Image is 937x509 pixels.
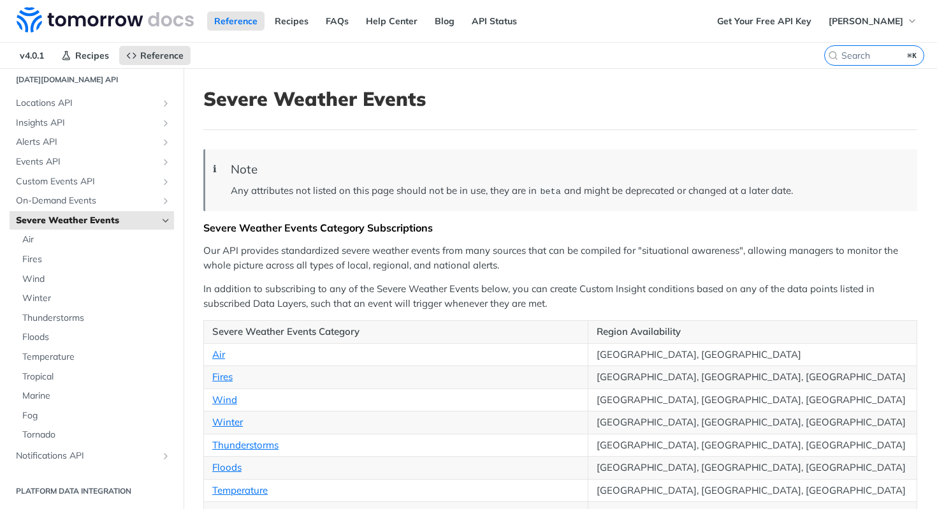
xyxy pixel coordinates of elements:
a: Blog [428,11,461,31]
a: FAQs [319,11,356,31]
a: Get Your Free API Key [710,11,818,31]
a: Thunderstorms [16,309,174,328]
a: Temperature [212,484,268,496]
a: Reference [119,46,191,65]
span: Thunderstorms [22,312,171,325]
td: [GEOGRAPHIC_DATA], [GEOGRAPHIC_DATA], [GEOGRAPHIC_DATA] [588,411,917,434]
p: In addition to subscribing to any of the Severe Weather Events below, you can create Custom Insig... [203,282,917,311]
td: [GEOGRAPHIC_DATA], [GEOGRAPHIC_DATA], [GEOGRAPHIC_DATA] [588,366,917,389]
h2: [DATE][DOMAIN_NAME] API [10,74,174,85]
h1: Severe Weather Events [203,87,917,110]
a: Recipes [54,46,116,65]
span: Wind [22,273,171,286]
a: Temperature [16,348,174,367]
a: Notifications APIShow subpages for Notifications API [10,446,174,466]
a: Floods [212,461,242,473]
a: Insights APIShow subpages for Insights API [10,114,174,133]
td: [GEOGRAPHIC_DATA], [GEOGRAPHIC_DATA], [GEOGRAPHIC_DATA] [588,434,917,457]
span: Temperature [22,351,171,364]
button: Show subpages for Notifications API [161,451,171,461]
span: Alerts API [16,136,157,149]
span: Insights API [16,117,157,129]
a: Reference [207,11,265,31]
kbd: ⌘K [904,49,920,62]
img: Tomorrow.io Weather API Docs [17,7,194,33]
td: [GEOGRAPHIC_DATA], [GEOGRAPHIC_DATA], [GEOGRAPHIC_DATA] [588,479,917,502]
span: On-Demand Events [16,195,157,207]
a: Recipes [268,11,316,31]
span: beta [540,187,560,196]
h2: Platform DATA integration [10,485,174,497]
a: Marine [16,387,174,406]
a: Alerts APIShow subpages for Alerts API [10,133,174,152]
a: Locations APIShow subpages for Locations API [10,94,174,113]
button: Show subpages for Alerts API [161,137,171,147]
a: Custom Events APIShow subpages for Custom Events API [10,172,174,191]
td: [GEOGRAPHIC_DATA], [GEOGRAPHIC_DATA], [GEOGRAPHIC_DATA] [588,457,917,480]
span: Reference [140,50,184,61]
a: Floods [16,328,174,347]
span: Severe Weather Events [16,214,157,227]
a: API Status [465,11,524,31]
span: Notifications API [16,450,157,462]
button: [PERSON_NAME] [822,11,924,31]
span: Fog [22,409,171,422]
span: Fires [22,253,171,266]
p: Our API provides standardized severe weather events from many sources that can be compiled for "s... [203,244,917,272]
span: Custom Events API [16,175,157,188]
span: Floods [22,331,171,344]
a: Help Center [359,11,425,31]
a: Events APIShow subpages for Events API [10,152,174,172]
span: Locations API [16,97,157,110]
a: Wind [16,270,174,289]
span: ℹ [213,162,217,177]
span: Tornado [22,429,171,441]
span: Winter [22,292,171,305]
button: Show subpages for Insights API [161,118,171,128]
span: Marine [22,390,171,402]
th: Severe Weather Events Category [204,321,588,344]
a: On-Demand EventsShow subpages for On-Demand Events [10,191,174,210]
span: Recipes [75,50,109,61]
a: Wind [212,394,237,406]
svg: Search [828,50,838,61]
a: Air [16,230,174,249]
th: Region Availability [588,321,917,344]
a: Winter [212,416,243,428]
td: [GEOGRAPHIC_DATA], [GEOGRAPHIC_DATA] [588,343,917,366]
a: Winter [16,289,174,308]
a: Thunderstorms [212,439,279,451]
button: Show subpages for Events API [161,157,171,167]
span: Air [22,233,171,246]
button: Hide subpages for Severe Weather Events [161,216,171,226]
a: Air [212,348,225,360]
span: [PERSON_NAME] [829,15,903,27]
span: v4.0.1 [13,46,51,65]
button: Show subpages for Locations API [161,98,171,108]
button: Show subpages for On-Demand Events [161,196,171,206]
a: Tropical [16,367,174,387]
span: Events API [16,156,157,168]
a: Fog [16,406,174,425]
td: [GEOGRAPHIC_DATA], [GEOGRAPHIC_DATA], [GEOGRAPHIC_DATA] [588,388,917,411]
button: Show subpages for Custom Events API [161,177,171,187]
a: Tornado [16,425,174,445]
div: Severe Weather Events Category Subscriptions [203,221,917,234]
div: Note [231,162,904,177]
a: Fires [212,371,233,383]
p: Any attributes not listed on this page should not be in use, they are in and might be deprecated ... [231,184,904,198]
a: Fires [16,250,174,269]
span: Tropical [22,371,171,383]
a: Severe Weather EventsHide subpages for Severe Weather Events [10,211,174,230]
